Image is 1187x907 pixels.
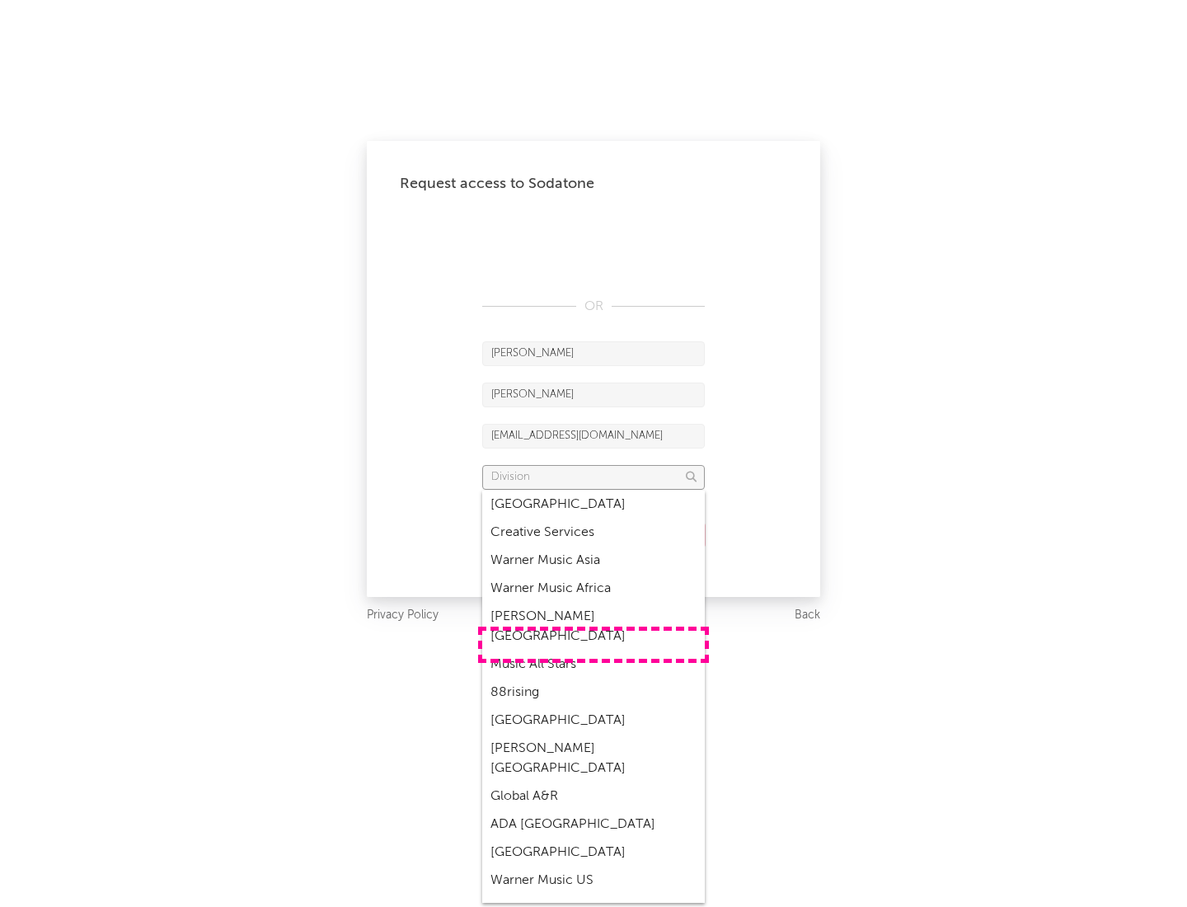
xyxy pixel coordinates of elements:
[482,341,705,366] input: First Name
[482,519,705,547] div: Creative Services
[367,605,439,626] a: Privacy Policy
[400,174,787,194] div: Request access to Sodatone
[482,424,705,449] input: Email
[482,297,705,317] div: OR
[482,735,705,782] div: [PERSON_NAME] [GEOGRAPHIC_DATA]
[482,679,705,707] div: 88rising
[482,867,705,895] div: Warner Music US
[482,811,705,839] div: ADA [GEOGRAPHIC_DATA]
[482,707,705,735] div: [GEOGRAPHIC_DATA]
[482,782,705,811] div: Global A&R
[482,383,705,407] input: Last Name
[482,651,705,679] div: Music All Stars
[482,575,705,603] div: Warner Music Africa
[482,491,705,519] div: [GEOGRAPHIC_DATA]
[482,603,705,651] div: [PERSON_NAME] [GEOGRAPHIC_DATA]
[482,547,705,575] div: Warner Music Asia
[482,465,705,490] input: Division
[795,605,820,626] a: Back
[482,839,705,867] div: [GEOGRAPHIC_DATA]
